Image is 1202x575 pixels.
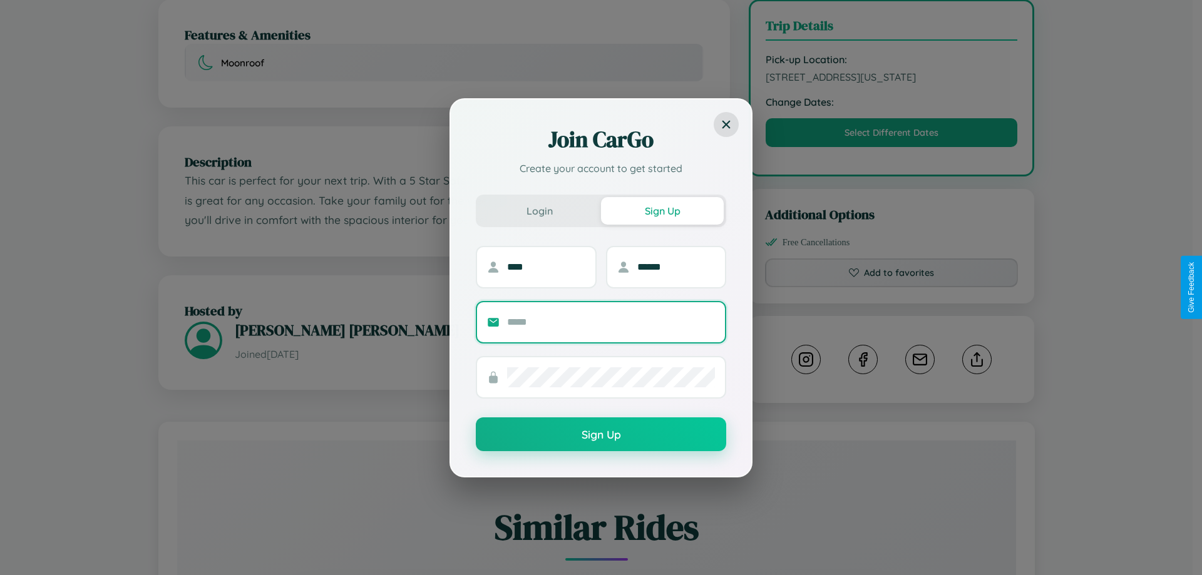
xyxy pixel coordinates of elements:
[476,161,726,176] p: Create your account to get started
[1187,262,1196,313] div: Give Feedback
[478,197,601,225] button: Login
[476,125,726,155] h2: Join CarGo
[476,417,726,451] button: Sign Up
[601,197,724,225] button: Sign Up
